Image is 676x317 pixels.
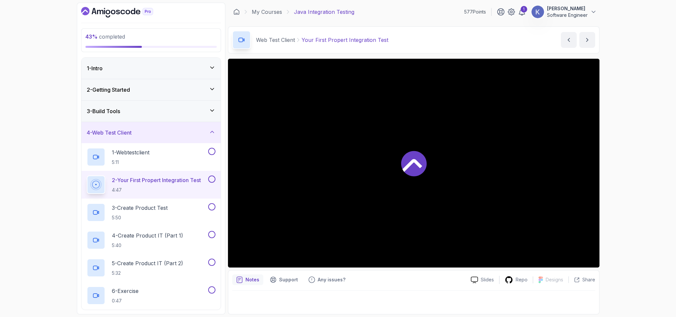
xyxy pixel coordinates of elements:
[112,148,149,156] p: 1 - Webtestclient
[85,33,125,40] span: completed
[112,259,183,267] p: 5 - Create Product IT (Part 2)
[81,122,221,143] button: 4-Web Test Client
[568,276,595,283] button: Share
[579,32,595,48] button: next content
[81,101,221,122] button: 3-Build Tools
[112,204,168,212] p: 3 - Create Product Test
[547,5,588,12] p: [PERSON_NAME]
[531,5,597,18] button: user profile image[PERSON_NAME]Software Engineer
[279,276,298,283] p: Support
[531,6,544,18] img: user profile image
[81,79,221,100] button: 2-Getting Started
[87,286,215,305] button: 6-Exercise0:47
[464,9,486,15] p: 577 Points
[112,298,139,304] p: 0:47
[87,175,215,194] button: 2-Your First Propert Integration Test4:47
[318,276,345,283] p: Any issues?
[546,276,563,283] p: Designs
[112,176,201,184] p: 2 - Your First Propert Integration Test
[87,86,130,94] h3: 2 - Getting Started
[87,129,132,137] h3: 4 - Web Test Client
[85,33,98,40] span: 43 %
[81,7,168,17] a: Dashboard
[561,32,577,48] button: previous content
[252,8,282,16] a: My Courses
[87,107,120,115] h3: 3 - Build Tools
[112,159,149,166] p: 5:11
[582,276,595,283] p: Share
[233,9,240,15] a: Dashboard
[481,276,494,283] p: Slides
[302,36,388,44] p: Your First Propert Integration Test
[112,242,183,249] p: 5:40
[256,36,295,44] p: Web Test Client
[81,58,221,79] button: 1-Intro
[305,274,349,285] button: Feedback button
[232,274,263,285] button: notes button
[112,270,183,276] p: 5:32
[112,232,183,239] p: 4 - Create Product IT (Part 1)
[466,276,499,283] a: Slides
[87,259,215,277] button: 5-Create Product IT (Part 2)5:32
[87,148,215,166] button: 1-Webtestclient5:11
[87,203,215,222] button: 3-Create Product Test5:50
[516,276,528,283] p: Repo
[112,187,201,193] p: 4:47
[521,6,527,13] div: 1
[245,276,259,283] p: Notes
[547,12,588,18] p: Software Engineer
[266,274,302,285] button: Support button
[87,64,103,72] h3: 1 - Intro
[499,276,533,284] a: Repo
[112,287,139,295] p: 6 - Exercise
[87,231,215,249] button: 4-Create Product IT (Part 1)5:40
[518,8,526,16] a: 1
[294,8,354,16] p: Java Integration Testing
[112,214,168,221] p: 5:50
